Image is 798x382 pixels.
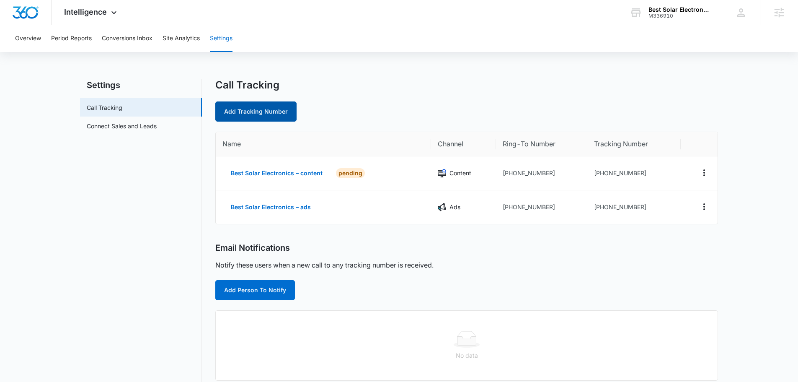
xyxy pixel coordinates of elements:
button: Actions [697,166,711,179]
p: Content [449,169,471,178]
button: Site Analytics [163,25,200,52]
div: account name [648,6,710,13]
button: Conversions Inbox [102,25,152,52]
p: Ads [449,203,460,212]
td: [PHONE_NUMBER] [587,190,680,224]
td: [PHONE_NUMBER] [496,190,587,224]
th: Channel [431,132,496,156]
td: [PHONE_NUMBER] [496,156,587,190]
button: Settings [210,25,232,52]
button: Add Person To Notify [215,280,295,300]
h2: Settings [80,79,202,91]
a: Add Tracking Number [215,101,297,122]
h1: Call Tracking [215,79,279,91]
button: Best Solar Electronics – ads [222,197,319,217]
div: PENDING [336,168,365,178]
button: Period Reports [51,25,92,52]
button: Actions [697,200,711,213]
th: Ring-To Number [496,132,587,156]
div: account id [648,13,710,19]
img: Ads [438,203,446,211]
th: Name [216,132,431,156]
img: Content [438,169,446,177]
span: Intelligence [64,8,107,16]
td: [PHONE_NUMBER] [587,156,680,190]
button: Overview [15,25,41,52]
p: Notify these users when a new call to any tracking number is received. [215,260,434,270]
a: Connect Sales and Leads [87,122,157,130]
a: Call Tracking [87,103,122,112]
button: Best Solar Electronics – content [222,163,331,183]
div: No data [222,351,711,360]
th: Tracking Number [587,132,680,156]
h2: Email Notifications [215,243,290,253]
